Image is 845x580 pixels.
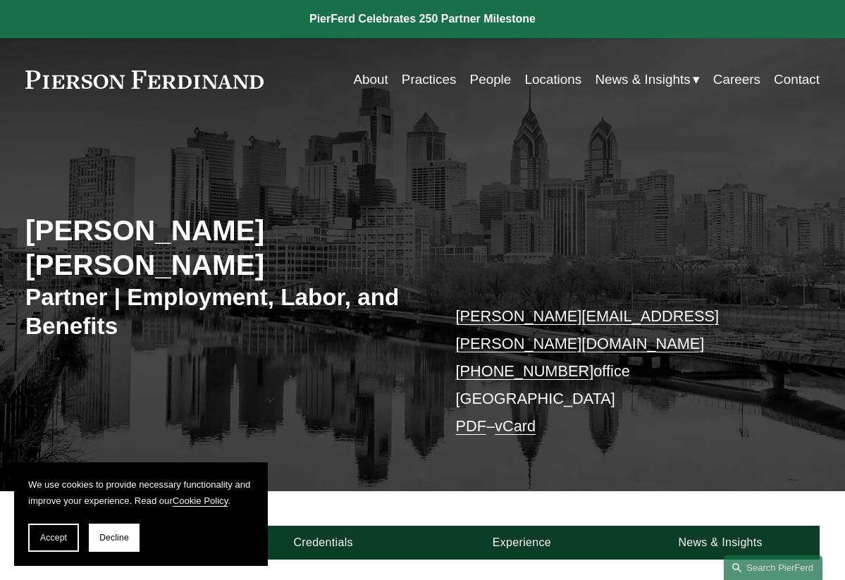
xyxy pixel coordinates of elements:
[724,555,822,580] a: Search this site
[173,495,228,506] a: Cookie Policy
[455,302,787,440] p: office [GEOGRAPHIC_DATA] –
[14,462,268,566] section: Cookie banner
[423,526,622,560] a: Experience
[25,214,423,283] h2: [PERSON_NAME] [PERSON_NAME]
[470,66,512,93] a: People
[455,417,486,435] a: PDF
[28,524,79,552] button: Accept
[89,524,140,552] button: Decline
[774,66,820,93] a: Contact
[595,66,699,93] a: folder dropdown
[99,533,129,543] span: Decline
[495,417,536,435] a: vCard
[621,526,820,560] a: News & Insights
[224,526,423,560] a: Credentials
[455,362,593,380] a: [PHONE_NUMBER]
[28,476,254,510] p: We use cookies to provide necessary functionality and improve your experience. Read our .
[40,533,67,543] span: Accept
[353,66,388,93] a: About
[595,68,690,92] span: News & Insights
[402,66,457,93] a: Practices
[524,66,581,93] a: Locations
[455,307,718,352] a: [PERSON_NAME][EMAIL_ADDRESS][PERSON_NAME][DOMAIN_NAME]
[713,66,760,93] a: Careers
[25,283,423,340] h3: Partner | Employment, Labor, and Benefits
